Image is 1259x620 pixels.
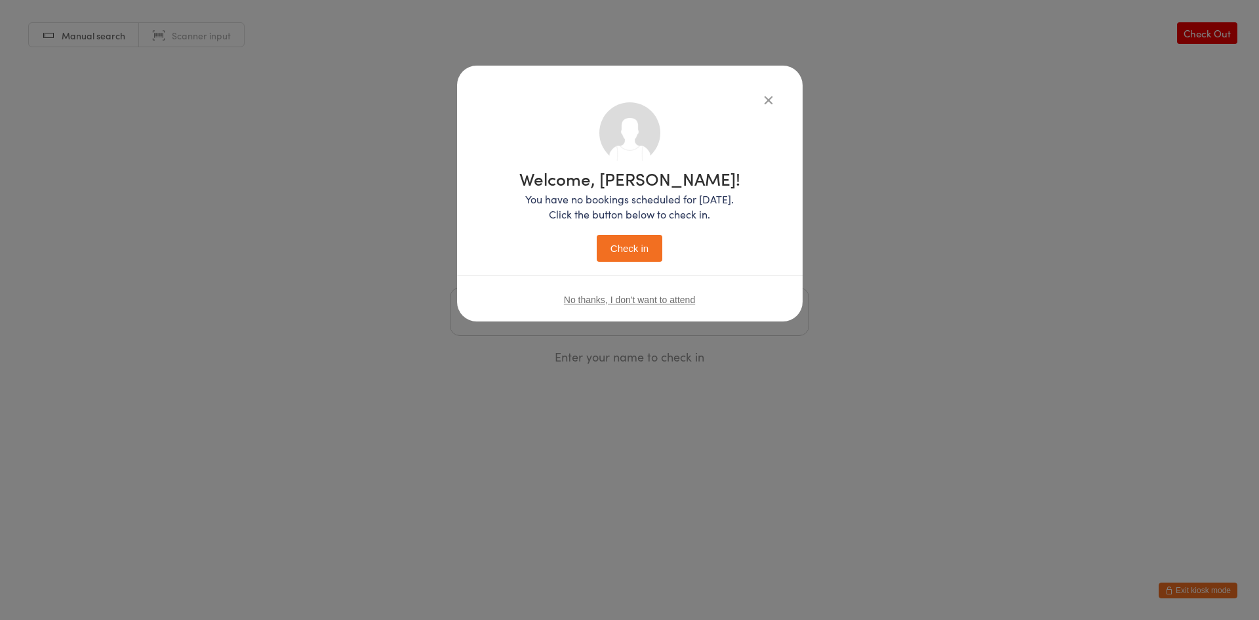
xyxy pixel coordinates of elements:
h1: Welcome, [PERSON_NAME]! [519,170,740,187]
button: No thanks, I don't want to attend [564,295,695,305]
p: You have no bookings scheduled for [DATE]. Click the button below to check in. [519,192,740,222]
img: no_photo.png [599,102,660,163]
button: Check in [597,235,662,262]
